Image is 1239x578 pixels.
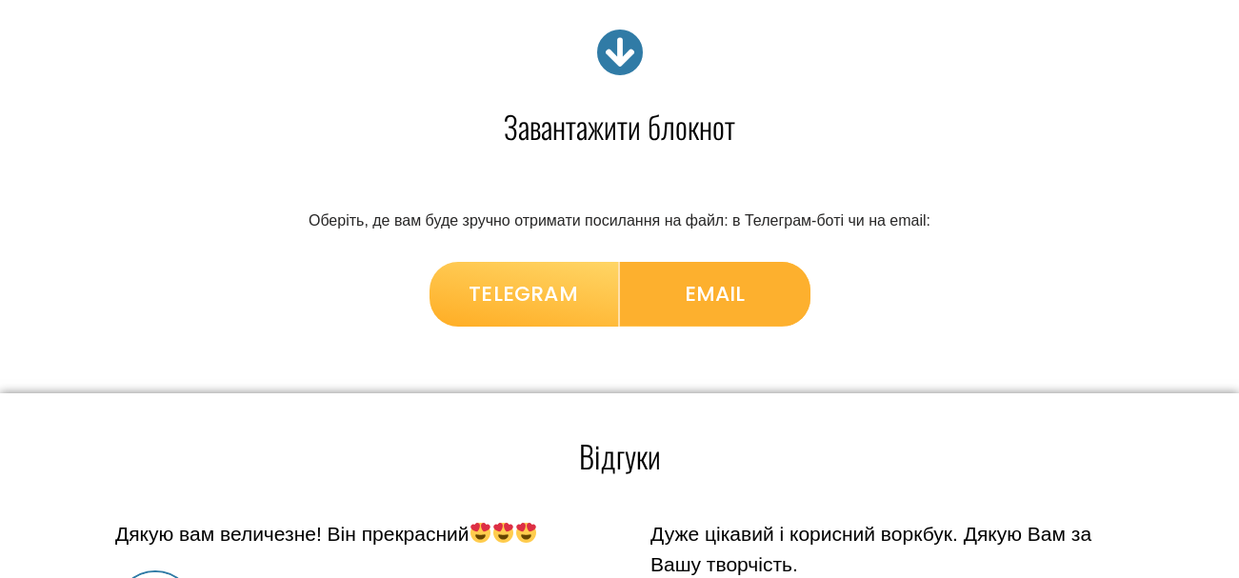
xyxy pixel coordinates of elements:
img: 😍 [470,523,490,543]
a: TELEGRAM [430,262,620,326]
span: TELEGRAM [469,276,578,311]
h4: Завантажити блокнот [87,111,1153,142]
img: 😍 [492,523,512,543]
p: Оберіть, де вам буде зручно отримати посилання на файл: в Телеграм-боті чи на email: [96,208,1144,233]
span: EMAIL [685,276,746,311]
a: EMAIL [620,262,810,326]
div: Дякую вам величезне! Він прекрасний [115,519,590,549]
h4: Відгуки [77,441,1163,471]
img: 😍 [515,523,535,543]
